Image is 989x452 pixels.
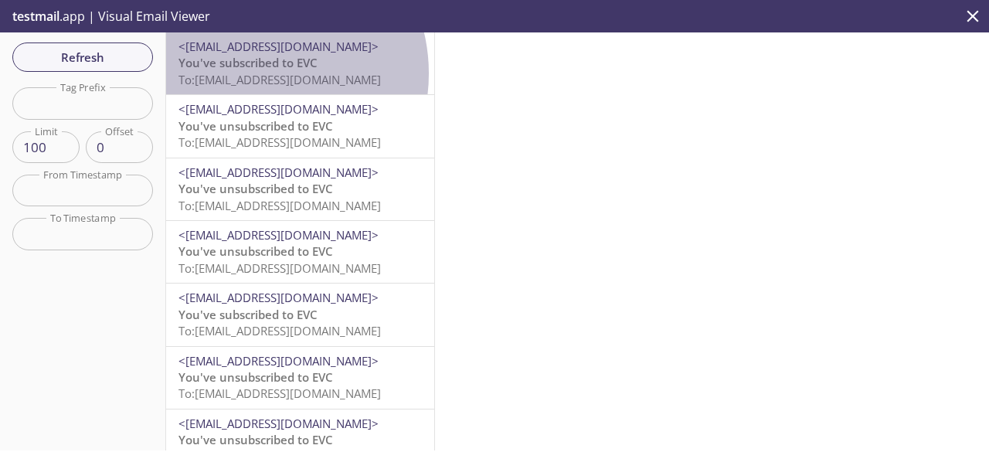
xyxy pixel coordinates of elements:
[178,386,381,401] span: To: [EMAIL_ADDRESS][DOMAIN_NAME]
[166,32,434,94] div: <[EMAIL_ADDRESS][DOMAIN_NAME]>You've subscribed to EVCTo:[EMAIL_ADDRESS][DOMAIN_NAME]
[178,101,379,117] span: <[EMAIL_ADDRESS][DOMAIN_NAME]>
[12,42,153,72] button: Refresh
[166,95,434,157] div: <[EMAIL_ADDRESS][DOMAIN_NAME]>You've unsubscribed to EVCTo:[EMAIL_ADDRESS][DOMAIN_NAME]
[25,47,141,67] span: Refresh
[178,260,381,276] span: To: [EMAIL_ADDRESS][DOMAIN_NAME]
[178,290,379,305] span: <[EMAIL_ADDRESS][DOMAIN_NAME]>
[166,158,434,220] div: <[EMAIL_ADDRESS][DOMAIN_NAME]>You've unsubscribed to EVCTo:[EMAIL_ADDRESS][DOMAIN_NAME]
[178,323,381,338] span: To: [EMAIL_ADDRESS][DOMAIN_NAME]
[178,39,379,54] span: <[EMAIL_ADDRESS][DOMAIN_NAME]>
[178,165,379,180] span: <[EMAIL_ADDRESS][DOMAIN_NAME]>
[178,307,318,322] span: You've subscribed to EVC
[166,221,434,283] div: <[EMAIL_ADDRESS][DOMAIN_NAME]>You've unsubscribed to EVCTo:[EMAIL_ADDRESS][DOMAIN_NAME]
[166,284,434,345] div: <[EMAIL_ADDRESS][DOMAIN_NAME]>You've subscribed to EVCTo:[EMAIL_ADDRESS][DOMAIN_NAME]
[166,347,434,409] div: <[EMAIL_ADDRESS][DOMAIN_NAME]>You've unsubscribed to EVCTo:[EMAIL_ADDRESS][DOMAIN_NAME]
[178,432,333,447] span: You've unsubscribed to EVC
[178,369,333,385] span: You've unsubscribed to EVC
[178,227,379,243] span: <[EMAIL_ADDRESS][DOMAIN_NAME]>
[178,243,333,259] span: You've unsubscribed to EVC
[178,416,379,431] span: <[EMAIL_ADDRESS][DOMAIN_NAME]>
[178,134,381,150] span: To: [EMAIL_ADDRESS][DOMAIN_NAME]
[178,118,333,134] span: You've unsubscribed to EVC
[178,55,318,70] span: You've subscribed to EVC
[178,72,381,87] span: To: [EMAIL_ADDRESS][DOMAIN_NAME]
[178,181,333,196] span: You've unsubscribed to EVC
[178,353,379,369] span: <[EMAIL_ADDRESS][DOMAIN_NAME]>
[12,8,59,25] span: testmail
[178,198,381,213] span: To: [EMAIL_ADDRESS][DOMAIN_NAME]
